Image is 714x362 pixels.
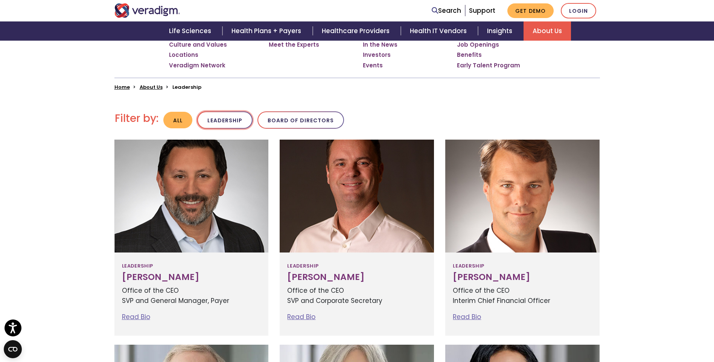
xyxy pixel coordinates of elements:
a: Search [432,6,461,16]
a: Health Plans + Payers [222,21,312,41]
a: Job Openings [457,41,499,49]
a: Life Sciences [160,21,222,41]
a: Login [561,3,596,18]
button: All [163,112,192,129]
button: Board of Directors [257,111,344,129]
p: Office of the CEO SVP and General Manager, Payer [122,286,261,306]
a: Investors [363,51,391,59]
p: Office of the CEO Interim Chief Financial Officer [453,286,592,306]
span: Leadership [453,260,484,272]
p: Office of the CEO SVP and Corporate Secretary [287,286,426,306]
h3: [PERSON_NAME] [287,272,426,283]
a: Early Talent Program [457,62,520,69]
a: Veradigm Network [169,62,225,69]
a: About Us [524,21,571,41]
span: Leadership [287,260,318,272]
a: Read Bio [453,312,481,321]
button: Leadership [197,111,253,129]
a: Home [114,84,130,91]
a: Benefits [457,51,482,59]
a: Meet the Experts [269,41,319,49]
a: Locations [169,51,198,59]
a: Read Bio [287,312,315,321]
span: Leadership [122,260,153,272]
a: Insights [478,21,524,41]
a: Read Bio [122,312,150,321]
img: Veradigm logo [114,3,180,18]
h3: [PERSON_NAME] [453,272,592,283]
a: Events [363,62,383,69]
button: Open CMP widget [4,340,22,358]
a: Support [469,6,495,15]
a: In the News [363,41,397,49]
h2: Filter by: [115,112,158,125]
a: Get Demo [507,3,554,18]
a: Healthcare Providers [313,21,401,41]
a: Health IT Vendors [401,21,478,41]
a: Culture and Values [169,41,227,49]
h3: [PERSON_NAME] [122,272,261,283]
a: About Us [140,84,163,91]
